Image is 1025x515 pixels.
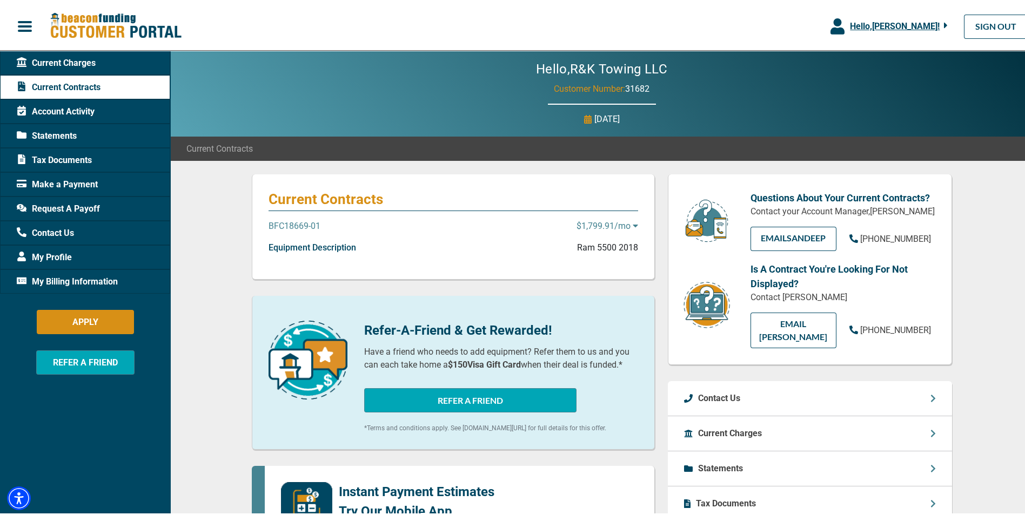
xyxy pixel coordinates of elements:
span: My Billing Information [17,273,118,286]
b: $150 Visa Gift Card [448,357,521,368]
span: Statements [17,127,77,140]
p: Statements [698,460,743,473]
p: Current Contracts [269,188,638,206]
p: Questions About Your Current Contracts? [751,188,935,203]
h2: Hello, R&K Towing LLC [504,59,700,75]
p: *Terms and conditions apply. See [DOMAIN_NAME][URL] for full details for this offer. [364,421,638,431]
span: Account Activity [17,103,95,116]
p: Have a friend who needs to add equipment? Refer them to us and you can each take home a when thei... [364,343,638,369]
p: Contact your Account Manager, [PERSON_NAME] [751,203,935,216]
span: Tax Documents [17,152,92,165]
a: EMAIL [PERSON_NAME] [751,310,836,346]
span: Customer Number: [554,82,625,92]
p: [DATE] [594,111,620,124]
span: My Profile [17,249,72,262]
p: $1,799.91 /mo [577,218,638,231]
p: Contact [PERSON_NAME] [751,289,935,302]
p: Ram 5500 2018 [577,239,638,252]
button: REFER A FRIEND [364,386,577,410]
p: BFC18669-01 [269,218,320,231]
img: customer-service.png [682,196,731,241]
button: REFER A FRIEND [36,348,135,372]
span: [PHONE_NUMBER] [860,323,931,333]
span: Current Charges [17,55,96,67]
p: Instant Payment Estimates [339,480,494,499]
p: Contact Us [698,390,740,403]
img: refer-a-friend-icon.png [269,319,347,397]
div: Accessibility Menu [7,484,31,508]
p: Is A Contract You're Looking For Not Displayed? [751,260,935,289]
span: Current Contracts [17,79,101,92]
a: [PHONE_NUMBER] [849,231,931,243]
span: [PHONE_NUMBER] [860,232,931,242]
span: 31682 [625,82,649,92]
span: Request A Payoff [17,200,100,213]
p: Equipment Description [269,239,356,252]
a: EMAILSandeep [751,225,836,249]
p: Refer-A-Friend & Get Rewarded! [364,319,638,338]
span: Contact Us [17,225,74,238]
img: Beacon Funding Customer Portal Logo [50,10,182,38]
span: Make a Payment [17,176,98,189]
p: Tax Documents [696,495,756,508]
button: APPLY [37,308,134,332]
span: Current Contracts [186,140,253,153]
span: Hello, [PERSON_NAME] ! [850,19,940,29]
p: Current Charges [698,425,762,438]
a: [PHONE_NUMBER] [849,322,931,335]
img: contract-icon.png [682,279,731,328]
